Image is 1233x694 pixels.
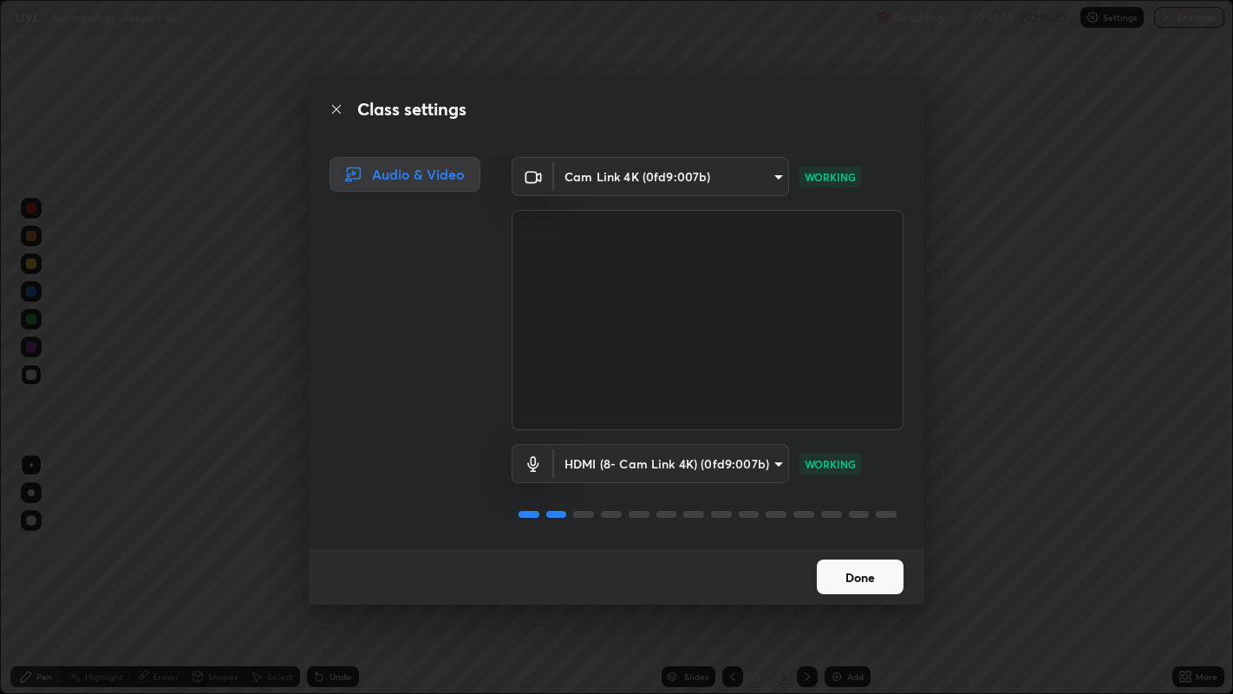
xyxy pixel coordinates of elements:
[329,157,480,192] div: Audio & Video
[357,96,466,122] h2: Class settings
[805,169,856,185] p: WORKING
[554,157,789,196] div: Cam Link 4K (0fd9:007b)
[554,444,789,483] div: Cam Link 4K (0fd9:007b)
[817,560,904,594] button: Done
[805,456,856,472] p: WORKING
